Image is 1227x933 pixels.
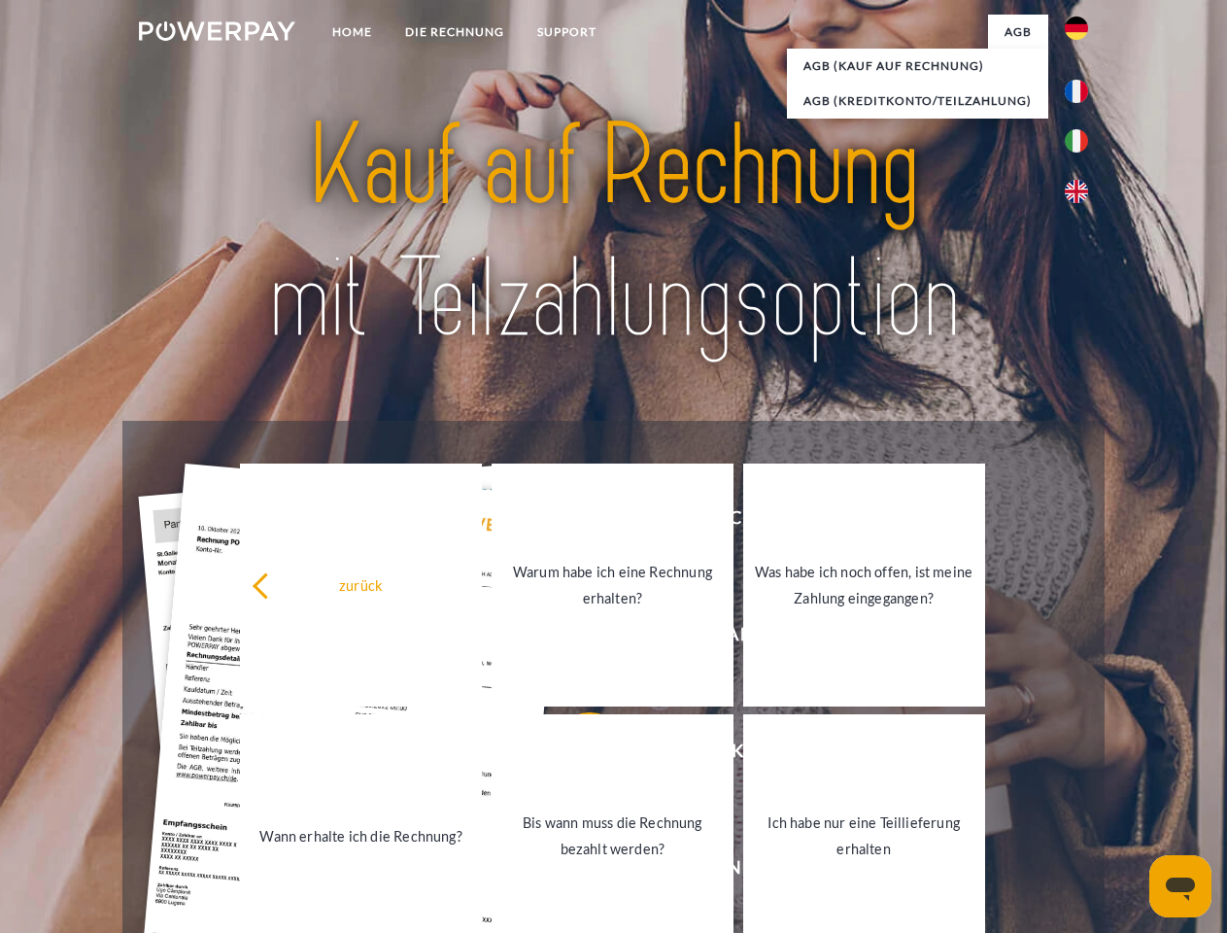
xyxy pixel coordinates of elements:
div: Was habe ich noch offen, ist meine Zahlung eingegangen? [755,559,973,611]
a: Was habe ich noch offen, ist meine Zahlung eingegangen? [743,464,985,707]
img: title-powerpay_de.svg [186,93,1041,372]
div: Wann erhalte ich die Rechnung? [252,822,470,848]
a: agb [988,15,1048,50]
img: it [1065,129,1088,153]
div: zurück [252,571,470,598]
img: logo-powerpay-white.svg [139,21,295,41]
iframe: Schaltfläche zum Öffnen des Messaging-Fensters [1149,855,1211,917]
a: Home [316,15,389,50]
div: Warum habe ich eine Rechnung erhalten? [503,559,722,611]
div: Ich habe nur eine Teillieferung erhalten [755,810,973,862]
a: AGB (Kauf auf Rechnung) [787,49,1048,84]
img: en [1065,180,1088,203]
img: de [1065,17,1088,40]
a: DIE RECHNUNG [389,15,521,50]
div: Bis wann muss die Rechnung bezahlt werden? [503,810,722,862]
a: SUPPORT [521,15,613,50]
img: fr [1065,80,1088,103]
a: AGB (Kreditkonto/Teilzahlung) [787,84,1048,119]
